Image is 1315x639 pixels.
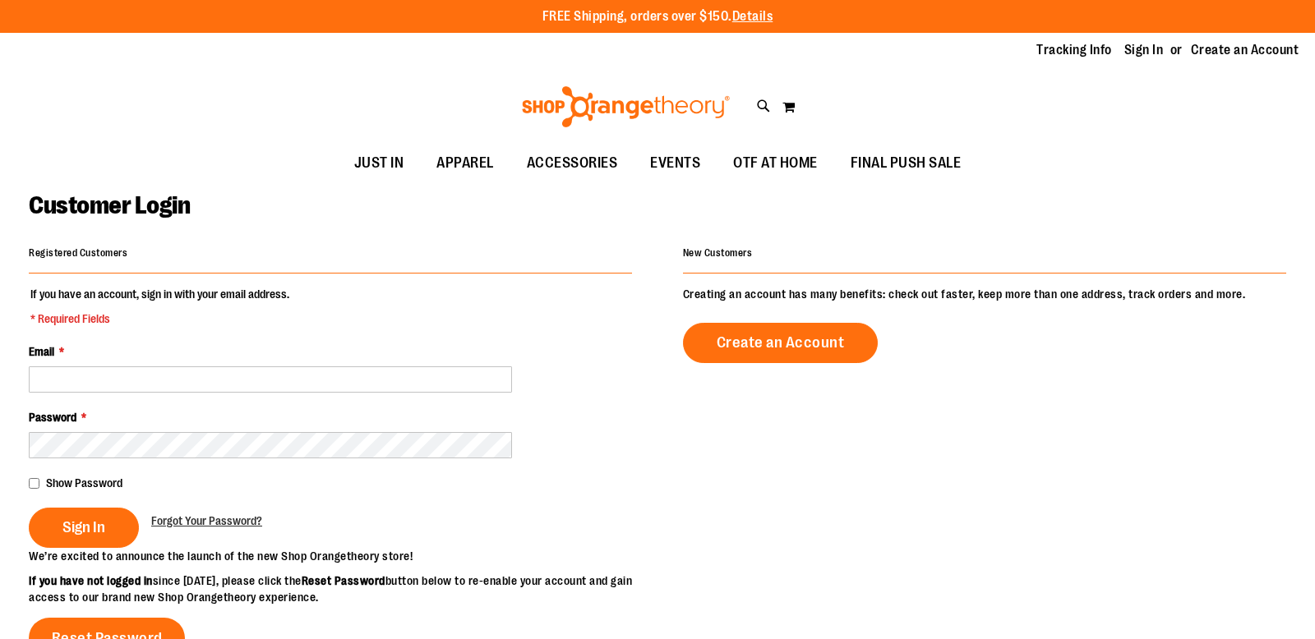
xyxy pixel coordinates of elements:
a: Sign In [1124,41,1164,59]
a: Tracking Info [1036,41,1112,59]
img: Shop Orangetheory [519,86,732,127]
strong: Registered Customers [29,247,127,259]
p: We’re excited to announce the launch of the new Shop Orangetheory store! [29,548,657,564]
a: Create an Account [683,323,879,363]
a: APPAREL [420,145,510,182]
a: Forgot Your Password? [151,513,262,529]
a: Create an Account [1191,41,1299,59]
a: Details [732,9,773,24]
span: Email [29,345,54,358]
span: EVENTS [650,145,700,182]
strong: Reset Password [302,574,385,587]
a: OTF AT HOME [717,145,834,182]
button: Sign In [29,508,139,548]
legend: If you have an account, sign in with your email address. [29,286,291,327]
span: Create an Account [717,333,845,352]
span: OTF AT HOME [733,145,818,182]
a: EVENTS [634,145,717,182]
a: JUST IN [338,145,421,182]
strong: If you have not logged in [29,574,153,587]
strong: New Customers [683,247,753,259]
span: APPAREL [436,145,494,182]
p: FREE Shipping, orders over $150. [542,7,773,26]
a: FINAL PUSH SALE [834,145,978,182]
span: FINAL PUSH SALE [851,145,962,182]
p: since [DATE], please click the button below to re-enable your account and gain access to our bran... [29,572,657,605]
span: Sign In [62,518,105,536]
span: Forgot Your Password? [151,514,262,527]
span: Show Password [46,476,122,490]
span: Customer Login [29,191,190,219]
span: JUST IN [354,145,404,182]
span: * Required Fields [30,310,289,327]
span: Password [29,411,76,424]
p: Creating an account has many benefits: check out faster, keep more than one address, track orders... [683,286,1286,302]
a: ACCESSORIES [510,145,634,182]
span: ACCESSORIES [527,145,618,182]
